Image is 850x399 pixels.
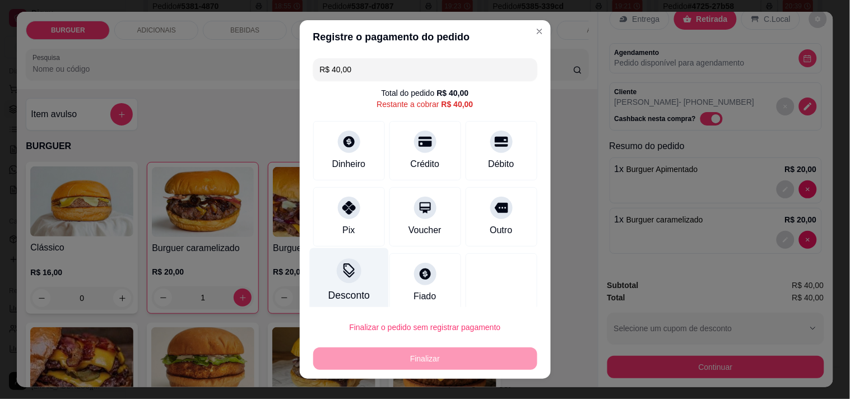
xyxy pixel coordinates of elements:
[408,224,442,237] div: Voucher
[320,58,531,81] input: Ex.: hambúrguer de cordeiro
[377,99,473,110] div: Restante a cobrar
[490,224,512,237] div: Outro
[332,157,366,171] div: Dinheiro
[300,20,551,54] header: Registre o pagamento do pedido
[488,157,514,171] div: Débito
[437,87,469,99] div: R$ 40,00
[414,290,436,303] div: Fiado
[328,288,369,303] div: Desconto
[531,22,549,40] button: Close
[342,224,355,237] div: Pix
[382,87,469,99] div: Total do pedido
[313,316,537,338] button: Finalizar o pedido sem registrar pagamento
[411,157,440,171] div: Crédito
[442,99,473,110] div: R$ 40,00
